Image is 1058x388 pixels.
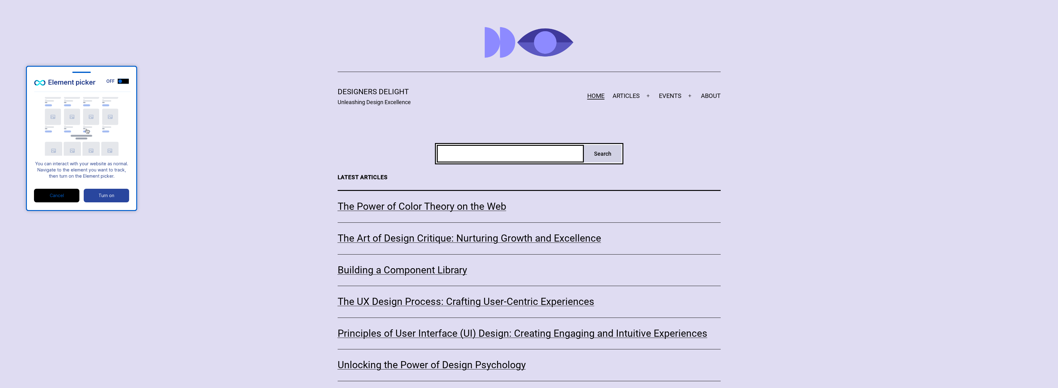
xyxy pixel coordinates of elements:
[84,189,129,202] button: turn on picker
[584,145,622,162] button: Search
[34,189,79,202] button: cancel
[609,88,644,103] a: ARTICLES
[84,189,129,202] div: Turn on
[34,161,129,179] div: You can interact with your website as normal. Navigate to the element you want to track, then tur...
[587,88,721,103] nav: Primary menu
[106,78,115,84] span: OFF
[338,359,526,372] a: Unlocking the Power of Design Psychology
[338,232,601,245] a: The Art of Design Critique: Nurturing Growth and Excellence
[34,189,79,202] div: Cancel
[655,88,685,103] a: EVENTS
[34,97,129,156] img: off.gif
[34,79,96,86] div: Element picker
[338,327,707,340] a: Principles of User Interface (UI) Design: Creating Engaging and Intuitive Experiences
[338,98,411,106] p: Unleashing Design Excellence
[338,295,594,308] a: The UX Design Process: Crafting User-Centric Experiences
[338,174,721,181] h5: Latest Articles
[338,264,467,277] a: Building a Component Library
[338,200,506,213] a: The Power of Color Theory on the Web
[583,88,609,103] a: HOME
[697,88,724,103] a: ABOUT
[338,87,411,97] h1: Designers Delight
